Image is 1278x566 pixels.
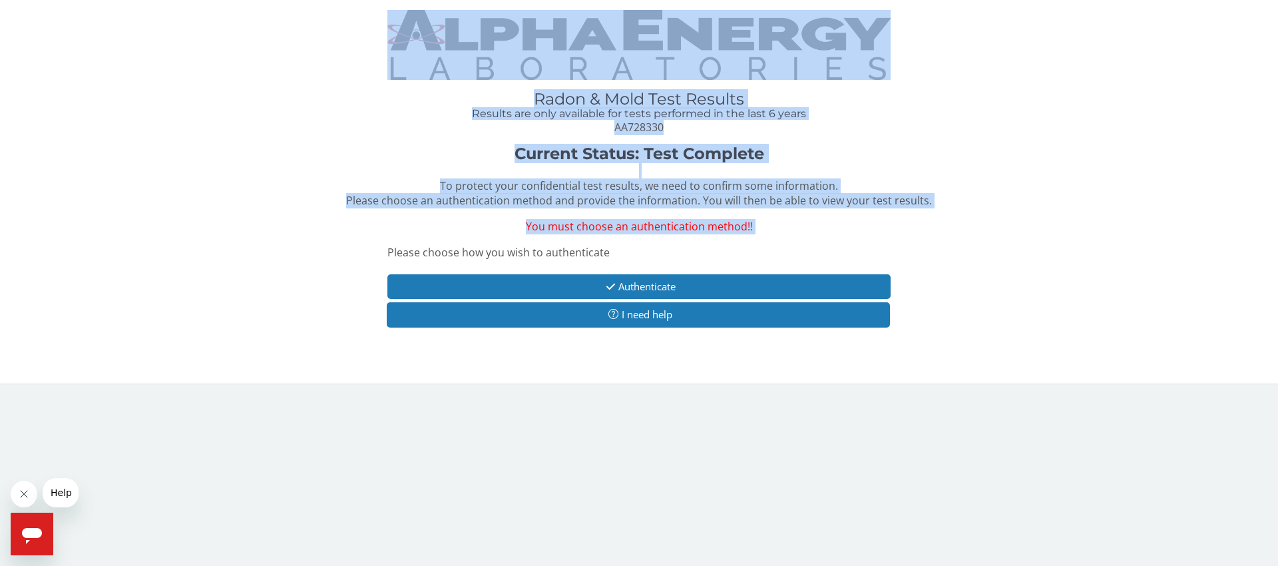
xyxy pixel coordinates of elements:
[11,481,37,507] iframe: Close message
[614,120,664,135] span: AA728330
[387,10,891,80] img: TightCrop.jpg
[346,178,932,208] span: To protect your confidential test results, we need to confirm some information. Please choose an ...
[387,302,890,327] button: I need help
[387,274,891,299] button: Authenticate
[526,219,753,234] span: You must choose an authentication method!!
[515,144,764,163] strong: Current Status: Test Complete
[43,478,79,507] iframe: Message from company
[387,245,610,260] span: Please choose how you wish to authenticate
[11,513,53,555] iframe: Button to launch messaging window
[387,108,891,120] h4: Results are only available for tests performed in the last 6 years
[387,91,891,108] h1: Radon & Mold Test Results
